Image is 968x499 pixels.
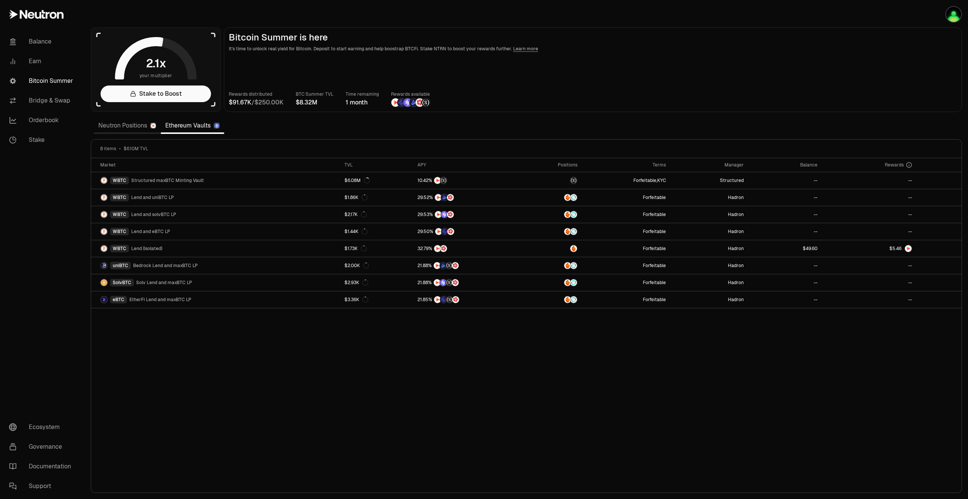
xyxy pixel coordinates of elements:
[570,296,577,303] img: Supervault
[131,229,170,235] span: Lend and eBTC LP
[340,240,413,257] a: $1.73K
[570,279,577,286] img: Supervault
[3,71,82,91] a: Bitcoin Summer
[413,172,521,189] a: NTRNStructured Points
[340,206,413,223] a: $2.17K
[670,274,748,291] a: Hadron
[136,280,192,286] span: Solv Lend and maxBTC LP
[346,98,379,107] div: 1 month
[441,228,448,235] img: EtherFi Points
[410,98,418,107] img: Bedrock Diamonds
[133,263,198,269] span: Bedrock Lend and maxBTC LP
[91,257,340,274] a: uniBTC LogouniBTCBedrock Lend and maxBTC LP
[452,296,459,303] img: Mars Fragments
[633,177,656,183] button: Forfeitable
[582,257,670,274] a: Forfeitable
[440,296,447,303] img: EtherFi Points
[391,98,400,107] img: NTRN
[340,223,413,240] a: $1.44K
[434,245,441,252] img: NTRN
[526,194,577,201] button: AmberSupervault
[3,437,82,457] a: Governance
[582,189,670,206] a: Forfeitable
[417,296,517,303] button: NTRNEtherFi PointsStructured PointsMars Fragments
[91,172,340,189] a: WBTC LogoWBTCStructured maxBTC Minting Vault
[100,146,116,152] span: 8 items
[101,279,107,286] img: SolvBTC Logo
[670,172,748,189] a: Structured
[822,172,917,189] a: --
[526,262,577,269] button: AmberSupervault
[643,194,666,201] button: Forfeitable
[340,274,413,291] a: $2.93K
[346,90,379,98] p: Time remaining
[521,223,582,240] a: AmberSupervault
[452,279,459,286] img: Mars Fragments
[564,279,571,286] img: Amber
[643,246,666,252] button: Forfeitable
[3,91,82,110] a: Bridge & Swap
[417,245,517,252] button: NTRNMars Fragments
[446,279,453,286] img: Structured Points
[101,228,107,235] img: WBTC Logo
[417,177,517,184] button: NTRNStructured Points
[513,46,538,52] a: Learn more
[582,240,670,257] a: Forfeitable
[94,118,161,133] a: Neutron Positions
[3,110,82,130] a: Orderbook
[441,194,448,201] img: Bedrock Diamonds
[101,85,211,102] a: Stake to Boost
[417,228,517,235] button: NTRNEtherFi PointsMars Fragments
[3,32,82,51] a: Balance
[434,279,441,286] img: NTRN
[440,245,447,252] img: Mars Fragments
[131,246,162,252] span: Lend (Isolated)
[413,206,521,223] a: NTRNSolv PointsMars Fragments
[582,206,670,223] a: Forfeitable
[397,98,406,107] img: EtherFi Points
[526,279,577,286] button: AmberSupervault
[582,172,670,189] a: Forfeitable,KYC
[822,274,917,291] a: --
[570,228,577,235] img: Supervault
[3,130,82,150] a: Stake
[413,189,521,206] a: NTRNBedrock DiamondsMars Fragments
[124,146,148,152] span: $6.10M TVL
[526,211,577,218] button: AmberSupervault
[526,245,577,252] button: Amber
[422,98,430,107] img: Structured Points
[340,257,413,274] a: $2.00K
[521,274,582,291] a: AmberSupervault
[564,296,571,303] img: Amber
[748,189,822,206] a: --
[822,189,917,206] a: --
[905,245,912,252] img: NTRN Logo
[340,172,413,189] a: $6.08M
[151,123,156,128] img: Neutron Logo
[748,172,822,189] a: --
[110,177,129,184] div: WBTC
[564,194,571,201] img: Amber
[570,177,577,184] img: maxBTC
[435,228,442,235] img: NTRN
[403,98,412,107] img: Solv Points
[110,194,129,201] div: WBTC
[753,162,818,168] div: Balance
[675,162,744,168] div: Manager
[91,240,340,257] a: WBTC LogoWBTCLend (Isolated)
[582,274,670,291] a: Forfeitable
[101,296,107,303] img: eBTC Logo
[344,194,368,201] div: $1.86K
[417,162,517,168] div: APY
[416,98,424,107] img: Mars Fragments
[748,291,822,308] a: --
[101,262,107,269] img: uniBTC Logo
[570,245,577,252] img: Amber
[586,162,665,168] div: Terms
[91,291,340,308] a: eBTC LogoeBTCEtherFi Lend and maxBTC LP
[447,211,454,218] img: Mars Fragments
[633,177,666,183] span: ,
[643,229,666,235] button: Forfeitable
[296,90,334,98] p: BTC Summer TVL
[413,257,521,274] a: NTRNBedrock DiamondsStructured PointsMars Fragments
